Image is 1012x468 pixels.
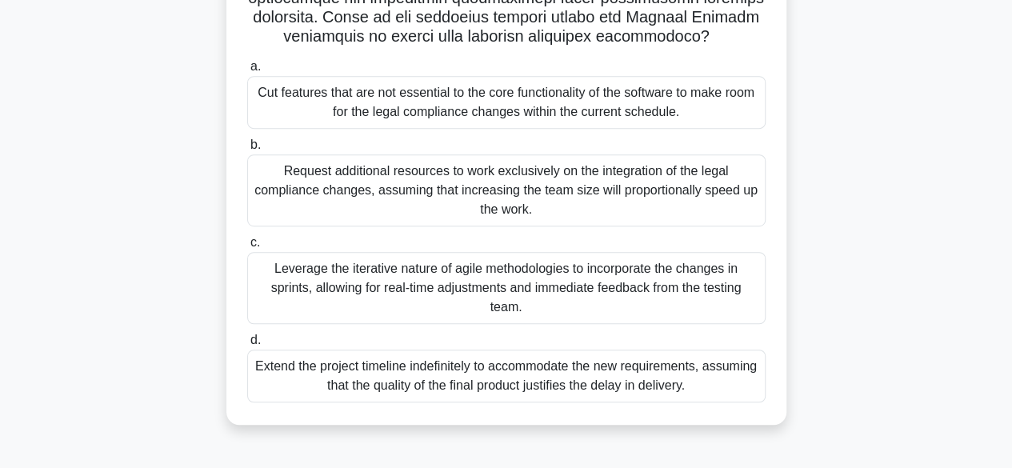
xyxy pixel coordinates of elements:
[247,350,766,402] div: Extend the project timeline indefinitely to accommodate the new requirements, assuming that the q...
[247,154,766,226] div: Request additional resources to work exclusively on the integration of the legal compliance chang...
[250,138,261,151] span: b.
[247,252,766,324] div: Leverage the iterative nature of agile methodologies to incorporate the changes in sprints, allow...
[247,76,766,129] div: Cut features that are not essential to the core functionality of the software to make room for th...
[250,235,260,249] span: c.
[250,59,261,73] span: a.
[250,333,261,346] span: d.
